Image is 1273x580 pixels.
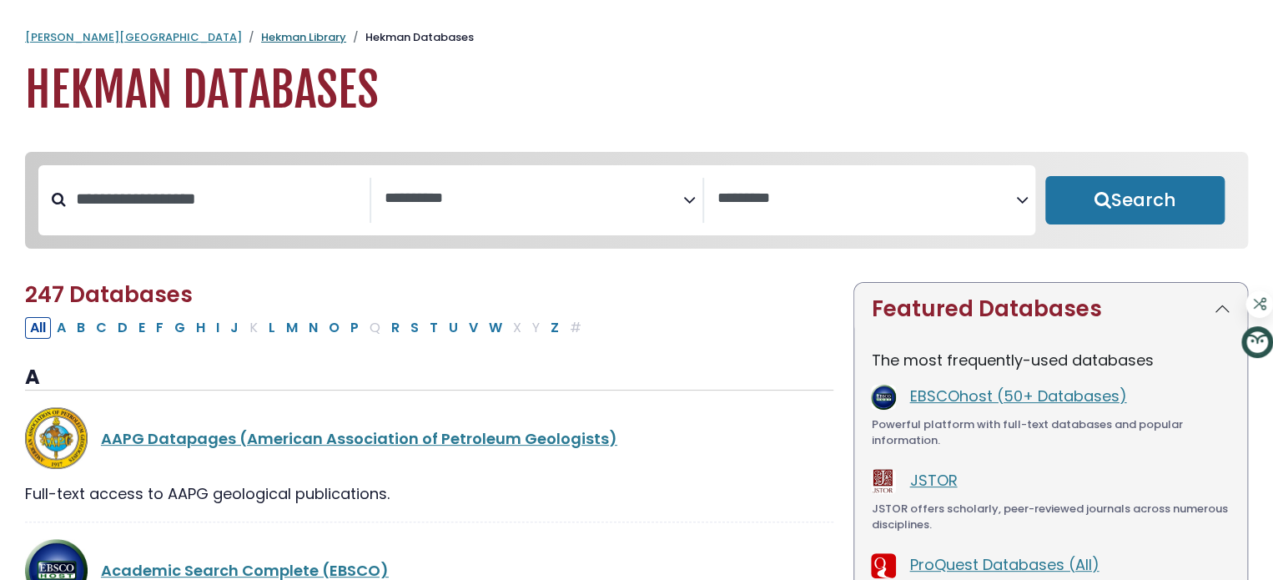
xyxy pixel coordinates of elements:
div: Alpha-list to filter by first letter of database name [25,316,588,337]
button: All [25,317,51,339]
button: Filter Results T [425,317,443,339]
div: Full-text access to AAPG geological publications. [25,482,833,505]
nav: breadcrumb [25,29,1248,46]
a: EBSCOhost (50+ Databases) [909,386,1126,406]
button: Filter Results H [191,317,210,339]
a: ProQuest Databases (All) [909,554,1099,575]
div: JSTOR offers scholarly, peer-reviewed journals across numerous disciplines. [871,501,1230,533]
input: Search database by title or keyword [66,185,370,213]
a: AAPG Datapages (American Association of Petroleum Geologists) [101,428,617,449]
span: 247 Databases [25,280,193,310]
button: Filter Results I [211,317,224,339]
button: Submit for Search Results [1045,176,1225,224]
button: Filter Results M [281,317,303,339]
p: The most frequently-used databases [871,349,1230,371]
button: Filter Results U [444,317,463,339]
button: Filter Results L [264,317,280,339]
button: Filter Results G [169,317,190,339]
a: Hekman Library [261,29,346,45]
button: Filter Results J [225,317,244,339]
button: Filter Results F [151,317,169,339]
button: Filter Results O [324,317,345,339]
h3: A [25,366,833,391]
button: Filter Results S [405,317,424,339]
button: Filter Results A [52,317,71,339]
button: Filter Results V [464,317,483,339]
button: Filter Results P [345,317,364,339]
button: Featured Databases [854,283,1247,335]
li: Hekman Databases [346,29,474,46]
textarea: Search [717,190,1016,208]
div: Powerful platform with full-text databases and popular information. [871,416,1230,449]
button: Filter Results E [133,317,150,339]
button: Filter Results R [386,317,405,339]
a: [PERSON_NAME][GEOGRAPHIC_DATA] [25,29,242,45]
textarea: Search [385,190,683,208]
nav: Search filters [25,152,1248,249]
button: Filter Results B [72,317,90,339]
a: JSTOR [909,470,957,491]
button: Filter Results N [304,317,323,339]
h1: Hekman Databases [25,63,1248,119]
button: Filter Results Z [546,317,564,339]
button: Filter Results C [91,317,112,339]
button: Filter Results D [113,317,133,339]
button: Filter Results W [484,317,507,339]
